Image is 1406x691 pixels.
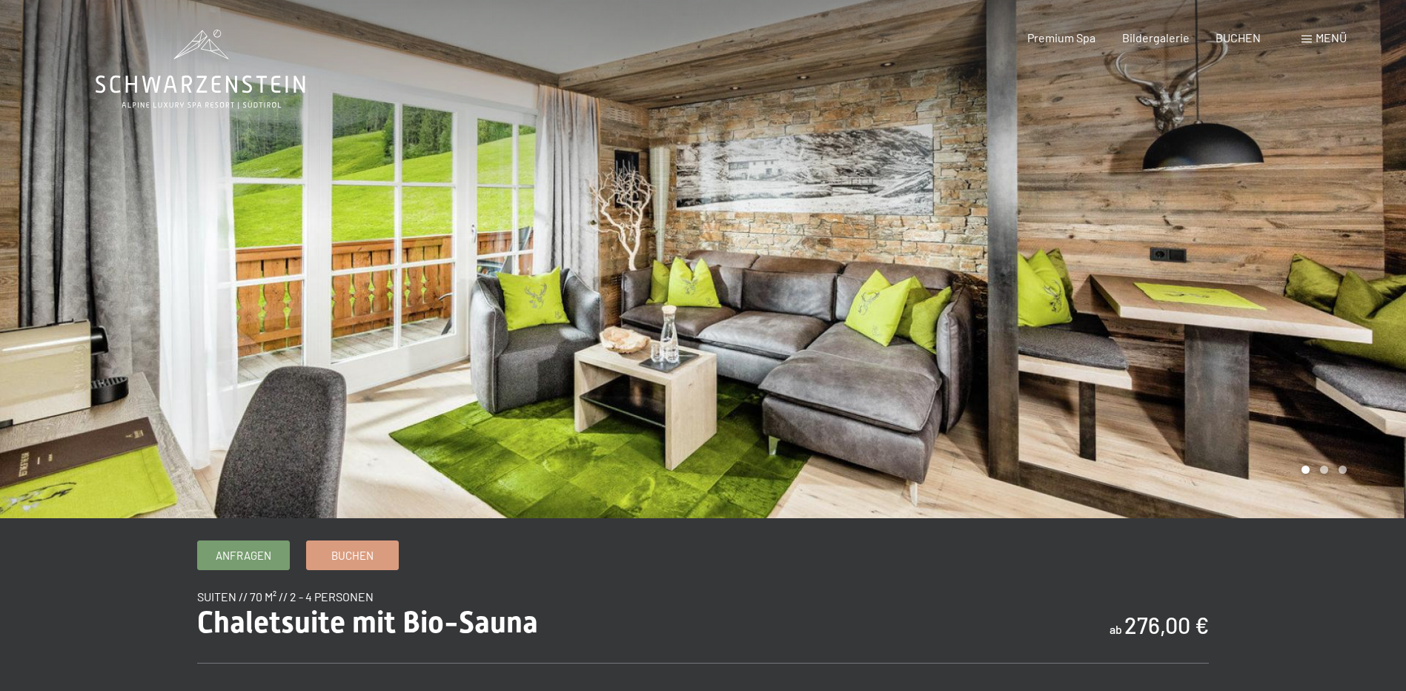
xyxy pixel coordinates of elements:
[216,548,271,563] span: Anfragen
[197,605,538,640] span: Chaletsuite mit Bio-Sauna
[1027,30,1095,44] a: Premium Spa
[307,541,398,569] a: Buchen
[1124,612,1209,638] b: 276,00 €
[1122,30,1190,44] a: Bildergalerie
[1110,622,1122,636] span: ab
[197,589,374,604] span: Suiten // 70 m² // 2 - 4 Personen
[331,548,374,563] span: Buchen
[1216,30,1261,44] a: BUCHEN
[198,541,289,569] a: Anfragen
[1316,30,1347,44] span: Menü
